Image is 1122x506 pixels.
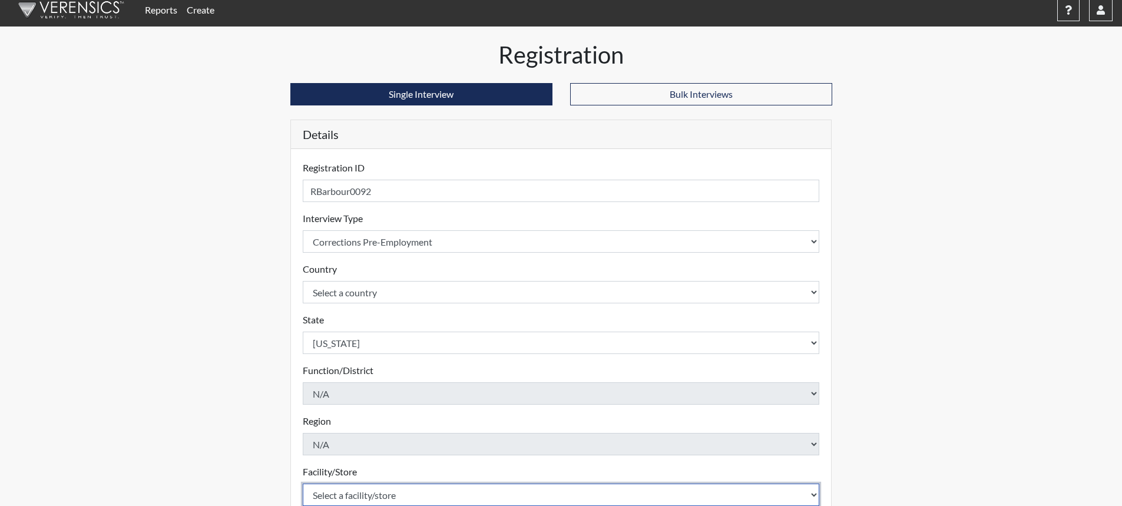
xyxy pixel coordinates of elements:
label: Region [303,414,331,428]
label: Registration ID [303,161,365,175]
input: Insert a Registration ID, which needs to be a unique alphanumeric value for each interviewee [303,180,820,202]
h5: Details [291,120,832,149]
label: Function/District [303,363,373,378]
label: Interview Type [303,211,363,226]
h1: Registration [290,41,832,69]
label: Facility/Store [303,465,357,479]
button: Single Interview [290,83,552,105]
label: State [303,313,324,327]
button: Bulk Interviews [570,83,832,105]
label: Country [303,262,337,276]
